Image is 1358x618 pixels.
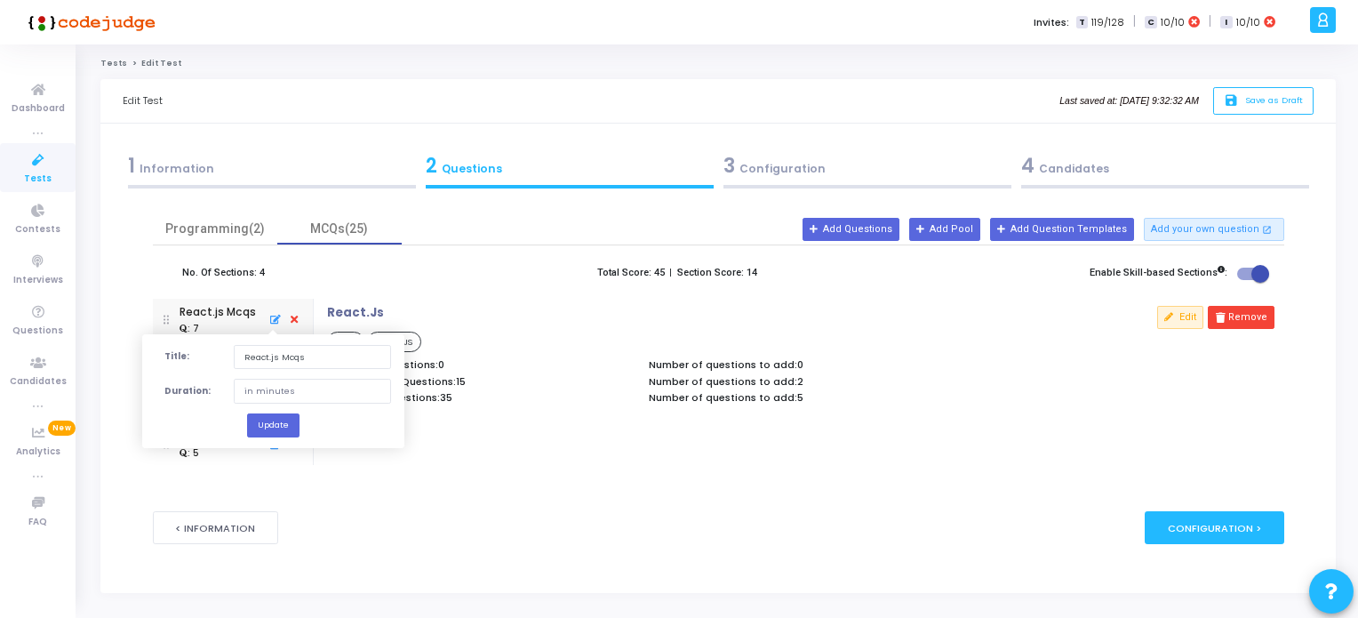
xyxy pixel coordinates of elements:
[420,146,718,194] a: 2Questions
[990,218,1134,241] button: Add Question Templates
[1034,15,1069,30] label: Invites:
[1059,96,1199,106] i: Last saved at: [DATE] 9:32:32 AM
[1245,94,1303,106] span: Save as Draft
[327,306,384,320] p: React.Js
[1224,93,1242,108] i: save
[48,421,76,436] span: New
[909,218,980,241] button: Add Pool
[12,324,63,339] span: Questions
[327,392,631,404] p: Total Hard Questions:
[426,152,437,180] span: 2
[327,332,365,351] span: MCQ
[1157,306,1203,329] button: Edit
[1145,511,1284,544] div: Configuration >
[1016,146,1314,194] a: 4Candidates
[100,58,1336,69] nav: breadcrumb
[723,151,1011,181] div: Configuration
[164,299,170,341] img: drag icon
[24,172,52,187] span: Tests
[1262,223,1272,236] mat-icon: open_in_new
[649,376,953,388] p: Number of questions to add:
[180,304,256,320] div: React.js Mcqs
[649,392,953,404] p: Number of questions to add:
[10,374,67,389] span: Candidates
[15,222,60,237] span: Contests
[247,413,300,437] button: Update
[438,357,444,372] span: 0
[1021,152,1034,180] span: 4
[123,146,420,194] a: 1Information
[1144,218,1284,241] button: Add your own question
[100,58,127,68] a: Tests
[327,376,631,388] p: Total Medium Questions:
[1220,16,1232,29] span: I
[288,220,391,238] div: MCQs(25)
[156,350,235,364] label: Title:
[1133,12,1136,31] span: |
[1021,151,1309,181] div: Candidates
[597,266,665,281] label: Total Score: 45
[367,332,421,351] span: REACT.JS
[1208,306,1274,329] button: Remove
[1213,87,1314,115] button: saveSave as Draft
[16,445,60,460] span: Analytics
[156,384,235,397] label: Duration:
[718,146,1016,194] a: 3Configuration
[803,218,899,241] button: Add Questions
[13,273,63,288] span: Interviews
[797,374,803,389] span: 2
[1236,15,1260,30] span: 10/10
[1161,15,1185,30] span: 10/10
[327,359,631,371] p: Total Easy Questions:
[164,220,267,238] div: Programming(2)
[180,323,199,336] div: : 7
[1091,15,1124,30] span: 119/128
[182,266,265,281] label: No. Of Sections: 4
[1145,16,1156,29] span: C
[128,151,416,181] div: Information
[1090,266,1227,281] label: Enable Skill-based Sections :
[234,379,391,403] input: in minutes
[123,79,163,123] div: Edit Test
[440,390,452,405] span: 35
[723,152,735,180] span: 3
[797,390,803,405] span: 5
[28,515,47,530] span: FAQ
[153,511,279,544] button: < Information
[22,4,156,40] img: logo
[669,267,672,278] b: |
[677,266,757,281] label: Section Score: 14
[141,58,181,68] span: Edit Test
[1209,12,1211,31] span: |
[649,359,953,371] p: Number of questions to add:
[12,101,65,116] span: Dashboard
[1076,16,1088,29] span: T
[797,357,803,372] span: 0
[180,447,199,461] div: : 5
[128,152,135,180] span: 1
[426,151,714,181] div: Questions
[456,374,466,389] span: 15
